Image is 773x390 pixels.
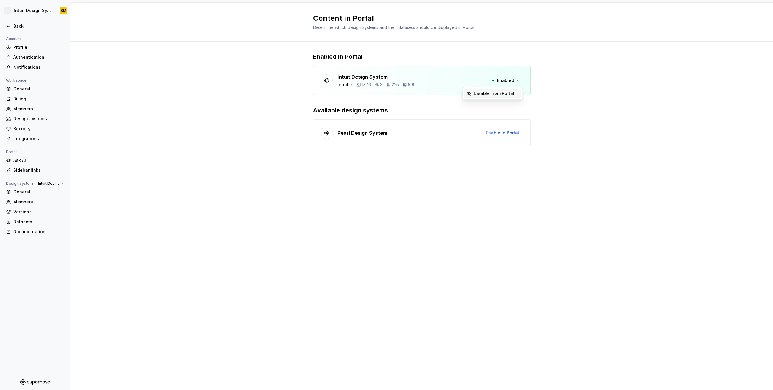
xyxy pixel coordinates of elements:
[13,23,64,29] div: Back
[20,379,50,385] svg: Supernova Logo
[4,124,66,134] a: Security
[1,4,69,17] button: IIntuit Design SystemSM
[4,7,11,14] div: I
[13,96,64,102] div: Billing
[13,219,64,225] div: Datasets
[4,114,66,124] a: Design systems
[4,207,66,217] a: Versions
[408,82,416,88] p: 599
[13,209,64,215] div: Versions
[338,73,416,80] p: Intuit Design System
[4,165,66,175] a: Sidebar links
[313,52,531,61] p: Enabled in Portal
[13,44,64,50] div: Profile
[4,187,66,197] a: General
[463,87,523,99] div: Suggestions
[313,106,531,115] p: Available design systems
[4,217,66,227] a: Datasets
[4,42,66,52] a: Profile
[13,136,64,142] div: Integrations
[13,167,64,173] div: Sidebar links
[13,199,64,205] div: Members
[13,116,64,122] div: Design systems
[313,25,475,30] span: Determine which design systems and their datasets should be displayed in Portal.
[362,82,371,88] p: 1376
[38,181,59,186] span: Intuit Design System
[338,82,348,88] div: Intuit
[13,157,64,163] div: Ask AI
[4,35,23,42] div: Account
[338,129,387,137] p: Pearl Design System
[4,62,66,72] a: Notifications
[4,180,35,187] div: Design system
[13,126,64,132] div: Security
[474,90,514,96] div: Disable from Portal
[4,134,66,143] a: Integrations
[392,82,399,88] p: 225
[61,8,66,13] div: SM
[497,77,514,83] span: Enabled
[13,106,64,112] div: Members
[4,148,19,156] div: Portal
[13,54,64,60] div: Authentication
[13,64,64,70] div: Notifications
[4,94,66,104] a: Billing
[14,8,53,14] div: Intuit Design System
[486,130,519,136] span: Enable in Portal
[13,189,64,195] div: General
[4,227,66,237] a: Documentation
[313,14,523,23] h2: Content in Portal
[488,75,523,86] button: Enabled
[4,77,29,84] div: Workspace
[13,229,64,235] div: Documentation
[4,21,66,31] a: Back
[4,197,66,207] a: Members
[482,127,523,138] button: Enable in Portal
[4,104,66,114] a: Members
[4,84,66,94] a: General
[13,86,64,92] div: General
[4,156,66,165] a: Ask AI
[4,52,66,62] a: Authentication
[380,82,383,88] p: 3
